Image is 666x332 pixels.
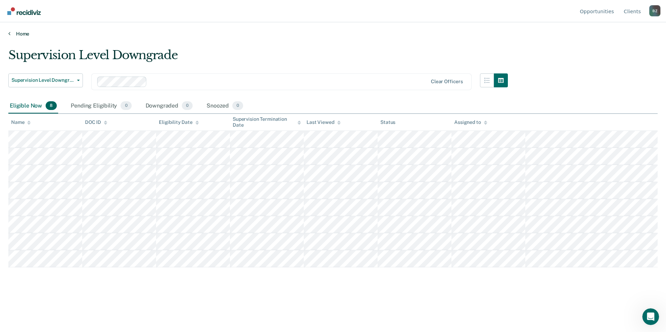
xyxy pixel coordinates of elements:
[649,5,660,16] div: B Z
[85,119,107,125] div: DOC ID
[233,116,301,128] div: Supervision Termination Date
[649,5,660,16] button: Profile dropdown button
[8,48,508,68] div: Supervision Level Downgrade
[182,101,193,110] span: 0
[7,7,41,15] img: Recidiviz
[8,31,658,37] a: Home
[642,308,659,325] iframe: Intercom live chat
[307,119,340,125] div: Last Viewed
[205,98,245,114] div: Snoozed0
[454,119,487,125] div: Assigned to
[159,119,199,125] div: Eligibility Date
[69,98,133,114] div: Pending Eligibility0
[121,101,131,110] span: 0
[11,77,74,83] span: Supervision Level Downgrade
[380,119,395,125] div: Status
[8,73,83,87] button: Supervision Level Downgrade
[431,79,463,85] div: Clear officers
[232,101,243,110] span: 0
[144,98,194,114] div: Downgraded0
[46,101,57,110] span: 8
[11,119,31,125] div: Name
[8,98,58,114] div: Eligible Now8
